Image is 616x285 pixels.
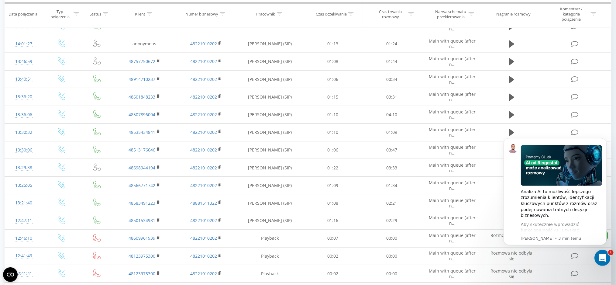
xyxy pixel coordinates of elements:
[129,165,155,171] a: 48698944194
[303,177,363,194] td: 01:09
[303,123,363,141] td: 01:10
[303,141,363,159] td: 01:06
[362,106,422,123] td: 04:10
[11,179,36,191] div: 13:25:05
[303,194,363,212] td: 01:08
[429,162,476,173] span: Main with queue (after n...
[129,58,155,64] a: 48757750672
[129,129,155,135] a: 48535434841
[429,109,476,120] span: Main with queue (after n...
[303,71,363,88] td: 01:06
[190,182,217,188] a: 48221010202
[429,250,476,262] span: Main with queue (after n...
[237,248,303,265] td: Playback
[303,53,363,70] td: 01:08
[362,53,422,70] td: 01:44
[237,35,303,53] td: [PERSON_NAME] (SIP)
[237,141,303,159] td: [PERSON_NAME] (SIP)
[190,147,217,153] a: 48221010202
[190,112,217,117] a: 48221010202
[11,268,36,280] div: 12:41:41
[237,159,303,177] td: [PERSON_NAME] (SIP)
[429,233,476,244] span: Main with queue (after n...
[237,88,303,106] td: [PERSON_NAME] (SIP)
[190,218,217,224] a: 48221010202
[362,123,422,141] td: 01:09
[129,271,155,277] a: 48123975300
[491,268,532,280] span: Rozmowa nie odbyła się
[129,253,155,259] a: 48123975300
[129,235,155,241] a: 48609961939
[237,212,303,230] td: [PERSON_NAME] (SIP)
[303,248,363,265] td: 00:02
[429,74,476,85] span: Main with queue (after n...
[190,58,217,64] a: 48221010202
[303,230,363,247] td: 00:07
[303,88,363,106] td: 01:15
[303,159,363,177] td: 01:22
[9,12,37,17] div: Data połączenia
[374,9,407,19] div: Czas trwania rozmowy
[11,250,36,262] div: 12:41:49
[362,177,422,194] td: 01:34
[362,35,422,53] td: 01:24
[491,250,532,262] span: Rozmowa nie odbyła się
[129,147,155,153] a: 48513176646
[190,41,217,47] a: 48221010202
[429,127,476,138] span: Main with queue (after n...
[303,265,363,283] td: 00:02
[595,250,611,266] iframe: Intercom live chat
[435,9,467,19] div: Nazwa schematu przekierowania
[429,38,476,49] span: Main with queue (after n...
[554,6,589,22] div: Komentarz / kategoria połączenia
[237,230,303,247] td: Playback
[11,38,36,50] div: 14:01:27
[237,71,303,88] td: [PERSON_NAME] (SIP)
[362,141,422,159] td: 03:47
[114,35,175,53] td: anonymous
[135,12,145,17] div: Klient
[90,12,101,17] div: Status
[190,235,217,241] a: 48221010202
[362,248,422,265] td: 00:00
[429,56,476,67] span: Main with queue (after n...
[316,12,347,17] div: Czas oczekiwania
[129,200,155,206] a: 48583491223
[129,112,155,117] a: 48507896004
[11,109,36,121] div: 13:36:06
[608,250,614,255] span: 1
[190,129,217,135] a: 48221010202
[494,129,616,269] iframe: Intercom notifications wiadomość
[237,123,303,141] td: [PERSON_NAME] (SIP)
[429,180,476,191] span: Main with queue (after n...
[362,159,422,177] td: 03:33
[129,182,155,188] a: 48566771742
[303,35,363,53] td: 01:13
[11,127,36,138] div: 13:30:32
[3,267,18,282] button: Open CMP widget
[362,212,422,230] td: 02:29
[491,233,532,244] span: Rozmowa nie odbyła się
[429,268,476,280] span: Main with queue (after n...
[237,53,303,70] td: [PERSON_NAME] (SIP)
[11,162,36,174] div: 13:29:38
[11,233,36,245] div: 12:46:10
[362,88,422,106] td: 03:31
[237,106,303,123] td: [PERSON_NAME] (SIP)
[429,215,476,226] span: Main with queue (after n...
[185,12,218,17] div: Numer biznesowy
[11,73,36,85] div: 13:40:51
[129,76,155,82] a: 48914710237
[11,215,36,227] div: 12:47:11
[190,94,217,100] a: 48221010202
[11,144,36,156] div: 13:30:06
[429,144,476,155] span: Main with queue (after n...
[303,106,363,123] td: 01:10
[129,218,155,224] a: 48501534981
